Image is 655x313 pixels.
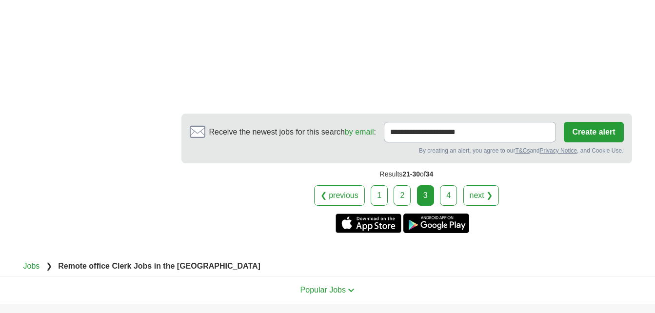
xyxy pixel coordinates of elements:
div: By creating an alert, you agree to our and , and Cookie Use. [190,146,624,155]
a: 4 [440,185,457,206]
a: ❮ previous [314,185,365,206]
a: next ❯ [463,185,499,206]
span: Receive the newest jobs for this search : [209,126,376,138]
span: 34 [426,170,434,178]
span: 21-30 [402,170,420,178]
strong: Remote office Clerk Jobs in the [GEOGRAPHIC_DATA] [58,262,260,270]
a: Get the Android app [403,214,469,233]
a: T&Cs [515,147,530,154]
span: ❯ [46,262,52,270]
button: Create alert [564,122,623,142]
a: Jobs [23,262,40,270]
a: Privacy Notice [539,147,577,154]
a: 1 [371,185,388,206]
a: by email [345,128,374,136]
img: toggle icon [348,288,355,293]
span: Popular Jobs [300,286,346,294]
a: Get the iPhone app [336,214,401,233]
div: 3 [417,185,434,206]
div: Results of [181,163,632,185]
a: 2 [394,185,411,206]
